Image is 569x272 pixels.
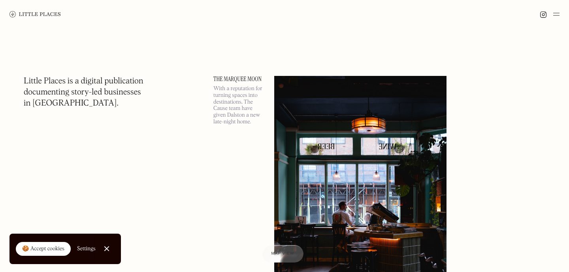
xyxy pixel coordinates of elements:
a: 🍪 Accept cookies [16,242,71,256]
a: Settings [77,240,96,258]
a: The Marquee Moon [213,76,265,82]
a: Close Cookie Popup [99,241,115,257]
div: 🍪 Accept cookies [22,245,64,253]
a: Map view [262,245,304,263]
p: With a reputation for turning spaces into destinations, The Cause team have given Dalston a new l... [213,85,265,125]
span: Map view [271,251,294,256]
div: Settings [77,246,96,251]
h1: Little Places is a digital publication documenting story-led businesses in [GEOGRAPHIC_DATA]. [24,76,143,109]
